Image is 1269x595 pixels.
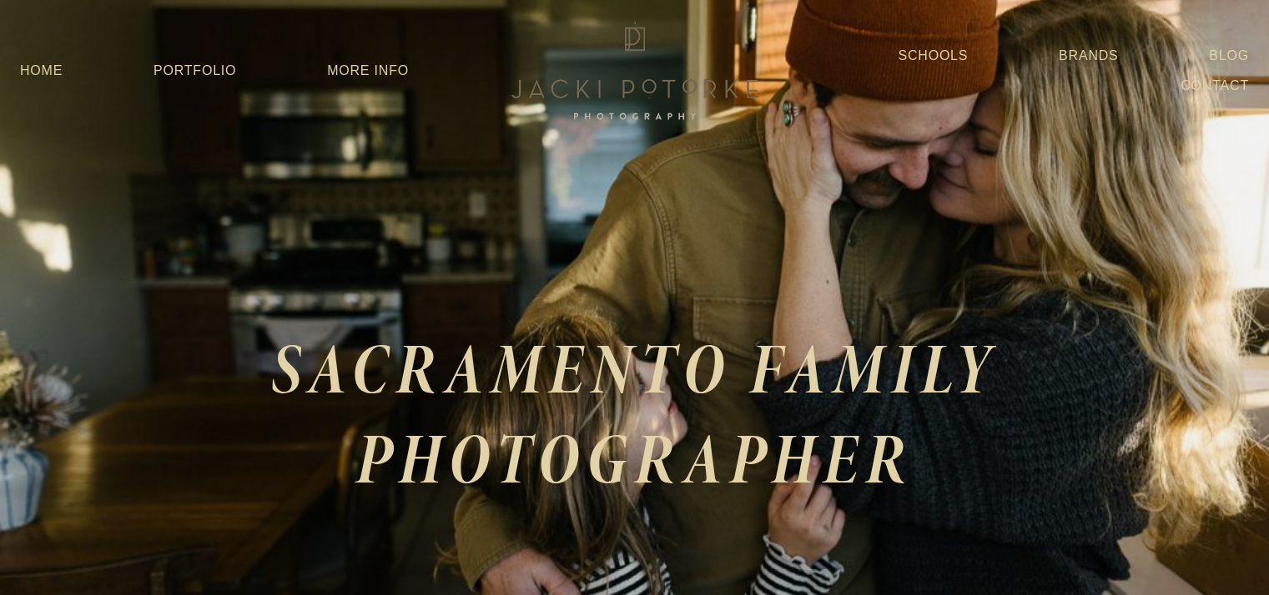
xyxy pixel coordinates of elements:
[1059,41,1118,71] a: Brands
[1181,71,1249,101] a: Contact
[20,56,63,86] a: Home
[1209,41,1249,71] a: Blog
[898,41,968,71] a: Schools
[327,56,409,86] a: More Info
[501,17,768,124] img: Jacki Potorke Sacramento Family Photographer
[154,63,236,77] a: Portfolio
[271,320,1017,507] em: SACRAMENTO FAMILY PHOTOGRAPHER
